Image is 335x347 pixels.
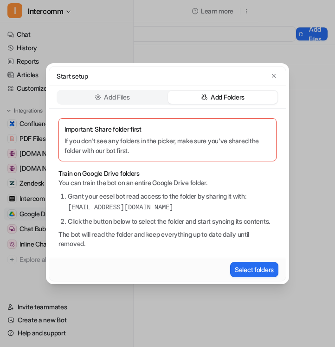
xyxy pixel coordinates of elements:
[104,93,129,102] p: Add Files
[58,178,277,187] p: You can train the bot on an entire Google Drive folder.
[211,93,245,102] p: Add Folders
[58,169,277,178] p: Train on Google Drive folders
[68,191,277,213] li: Grant your eesel bot read access to the folder by sharing it with:
[57,71,88,81] p: Start setup
[230,262,278,277] button: Select folders
[68,203,277,213] pre: [EMAIL_ADDRESS][DOMAIN_NAME]
[64,136,271,155] p: If you don't see any folders in the picker, make sure you've shared the folder with our bot first.
[68,216,277,226] li: Click the button below to select the folder and start syncing its contents.
[58,230,277,248] p: The bot will read the folder and keep everything up to date daily until removed.
[64,124,271,134] p: Important: Share folder first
